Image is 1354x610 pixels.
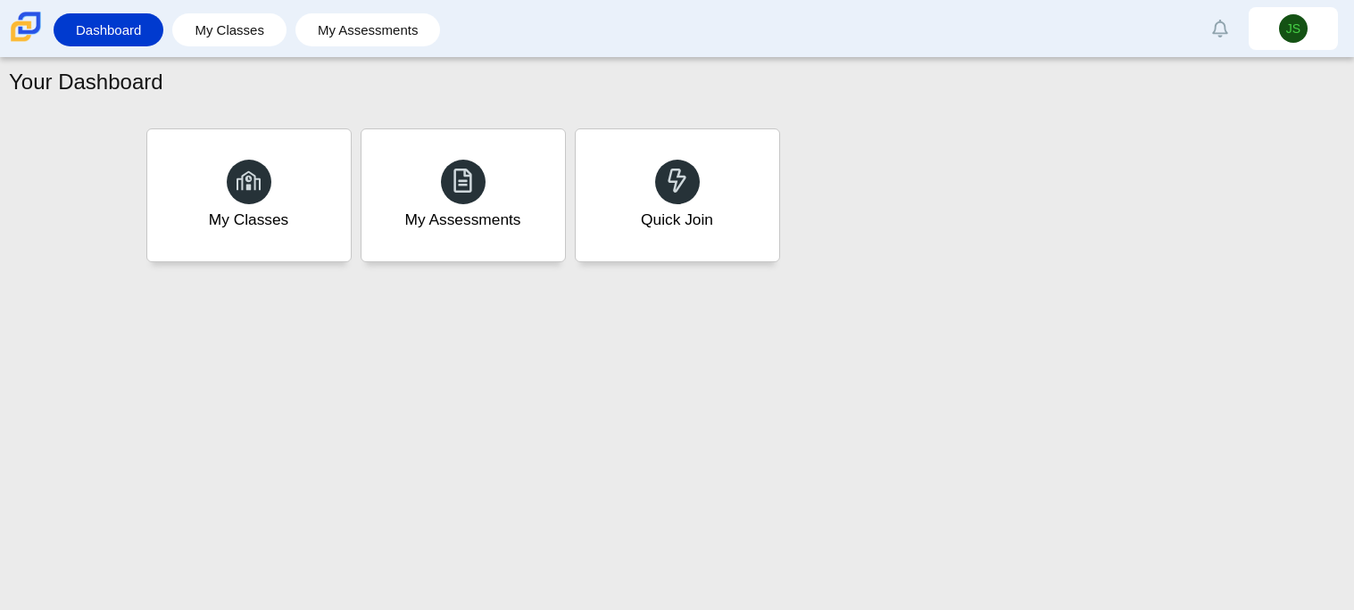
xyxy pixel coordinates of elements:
span: JS [1286,22,1300,35]
a: JS [1249,7,1338,50]
img: Carmen School of Science & Technology [7,8,45,45]
a: Dashboard [62,13,154,46]
a: Alerts [1200,9,1240,48]
a: My Classes [146,128,352,262]
a: My Classes [181,13,278,46]
a: Carmen School of Science & Technology [7,33,45,48]
div: My Classes [209,209,289,231]
div: My Assessments [405,209,521,231]
h1: Your Dashboard [9,67,163,97]
a: Quick Join [575,128,780,262]
a: My Assessments [304,13,432,46]
div: Quick Join [641,209,713,231]
a: My Assessments [361,128,566,262]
